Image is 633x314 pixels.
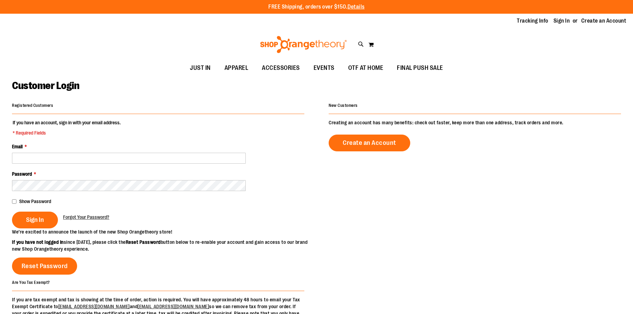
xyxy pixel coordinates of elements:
[218,60,255,76] a: APPAREL
[259,36,348,53] img: Shop Orangetheory
[183,60,218,76] a: JUST IN
[224,60,248,76] span: APPAREL
[329,135,410,151] a: Create an Account
[255,60,307,76] a: ACCESSORIES
[12,212,58,228] button: Sign In
[63,214,109,220] span: Forgot Your Password?
[12,258,77,275] a: Reset Password
[58,304,130,309] a: [EMAIL_ADDRESS][DOMAIN_NAME]
[553,17,570,25] a: Sign In
[26,216,44,224] span: Sign In
[390,60,450,76] a: FINAL PUSH SALE
[190,60,211,76] span: JUST IN
[12,239,317,252] p: since [DATE], please click the button below to re-enable your account and gain access to our bran...
[329,103,358,108] strong: New Customers
[12,80,79,91] span: Customer Login
[12,239,64,245] strong: If you have not logged in
[517,17,548,25] a: Tracking Info
[12,171,32,177] span: Password
[348,60,384,76] span: OTF AT HOME
[13,129,121,136] span: * Required Fields
[581,17,626,25] a: Create an Account
[341,60,390,76] a: OTF AT HOME
[307,60,341,76] a: EVENTS
[397,60,443,76] span: FINAL PUSH SALE
[22,262,68,270] span: Reset Password
[12,119,121,136] legend: If you have an account, sign in with your email address.
[329,119,621,126] p: Creating an account has many benefits: check out faster, keep more than one address, track orders...
[348,4,365,10] a: Details
[126,239,161,245] strong: Reset Password
[12,228,317,235] p: We’re excited to announce the launch of the new Shop Orangetheory store!
[12,103,53,108] strong: Registered Customers
[137,304,209,309] a: [EMAIL_ADDRESS][DOMAIN_NAME]
[12,280,50,285] strong: Are You Tax Exempt?
[19,199,51,204] span: Show Password
[12,144,23,149] span: Email
[343,139,396,147] span: Create an Account
[63,214,109,221] a: Forgot Your Password?
[268,3,365,11] p: FREE Shipping, orders over $150.
[314,60,334,76] span: EVENTS
[262,60,300,76] span: ACCESSORIES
